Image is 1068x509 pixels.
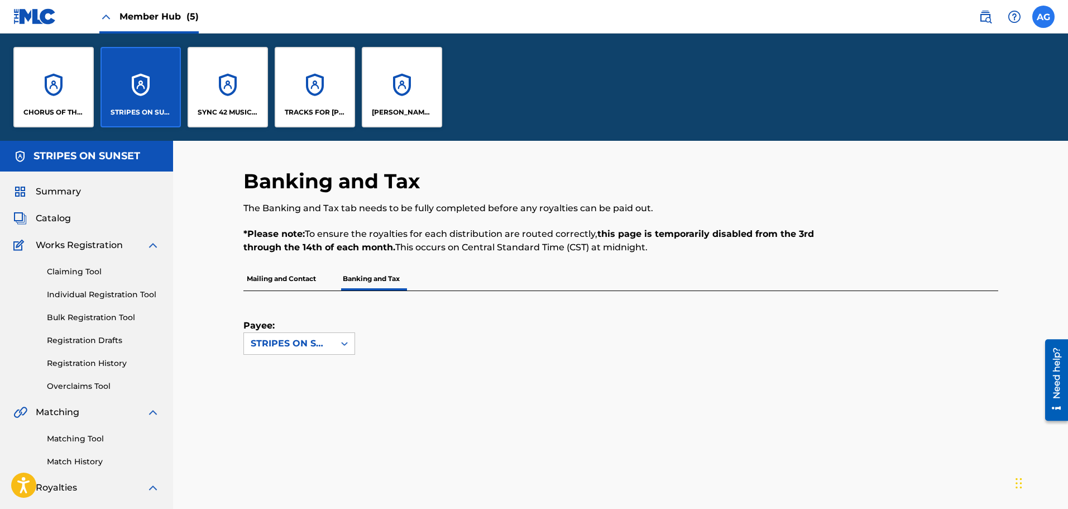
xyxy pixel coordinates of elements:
[243,229,305,239] strong: *Please note:
[47,289,160,301] a: Individual Registration Tool
[36,481,77,494] span: Royalties
[100,47,181,127] a: AccountsSTRIPES ON SUNSET
[111,107,171,117] p: STRIPES ON SUNSET
[23,107,84,117] p: CHORUS OF THE FOREST PUBLISHING
[1012,455,1068,509] iframe: Chat Widget
[47,456,160,468] a: Match History
[47,433,160,445] a: Matching Tool
[243,169,425,194] h2: Banking and Tax
[36,239,123,252] span: Works Registration
[13,47,94,127] a: AccountsCHORUS OF THE FOREST PUBLISHING
[47,266,160,278] a: Claiming Tool
[188,47,268,127] a: AccountsSYNC 42 MUSIC LLC
[251,337,328,350] div: STRIPES ON SUNSET
[339,267,403,291] p: Banking and Tax
[146,239,160,252] img: expand
[372,107,433,117] p: WYATT ELLIS MUSIC
[974,6,997,28] a: Public Search
[146,406,160,419] img: expand
[285,107,346,117] p: TRACKS FOR MAX
[1008,10,1021,23] img: help
[47,358,160,369] a: Registration History
[13,185,27,198] img: Summary
[13,406,27,419] img: Matching
[13,8,56,25] img: MLC Logo
[186,11,199,22] span: (5)
[979,10,992,23] img: search
[47,312,160,324] a: Bulk Registration Tool
[362,47,442,127] a: Accounts[PERSON_NAME] MUSIC
[13,212,71,225] a: CatalogCatalog
[243,267,319,291] p: Mailing and Contact
[1037,335,1068,425] iframe: Resource Center
[1032,6,1055,28] div: User Menu
[146,481,160,494] img: expand
[36,212,71,225] span: Catalog
[99,10,113,23] img: Close
[119,10,199,23] span: Member Hub
[13,185,81,198] a: SummarySummary
[36,406,79,419] span: Matching
[1016,467,1022,500] div: Drag
[47,380,160,392] a: Overclaims Tool
[198,107,258,117] p: SYNC 42 MUSIC LLC
[275,47,355,127] a: AccountsTRACKS FOR [PERSON_NAME]
[243,319,299,332] label: Payee:
[47,335,160,346] a: Registration Drafts
[243,202,825,215] p: The Banking and Tax tab needs to be fully completed before any royalties can be paid out.
[36,185,81,198] span: Summary
[33,150,140,163] h5: STRIPES ON SUNSET
[1003,6,1026,28] div: Help
[243,227,825,254] p: To ensure the royalties for each distribution are routed correctly, This occurs on Central Standa...
[13,212,27,225] img: Catalog
[13,239,28,252] img: Works Registration
[13,150,27,163] img: Accounts
[243,229,814,253] strong: this page is temporarily disabled from the 3rd through the 14th of each month.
